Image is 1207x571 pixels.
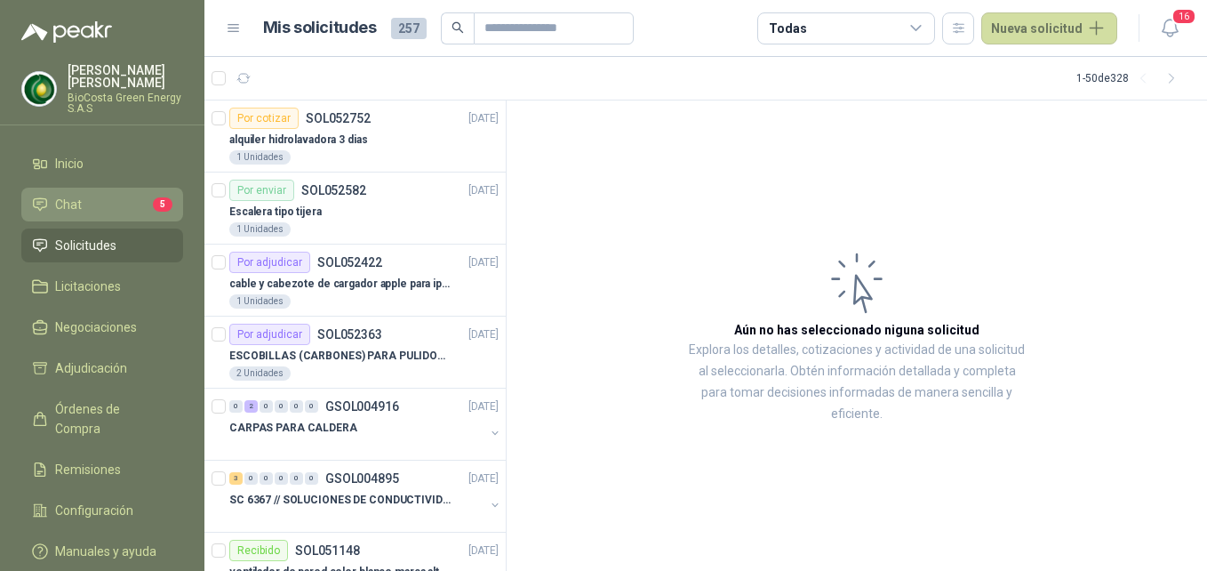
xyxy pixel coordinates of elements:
p: Explora los detalles, cotizaciones y actividad de una solicitud al seleccionarla. Obtén informaci... [684,340,1029,425]
a: 0 2 0 0 0 0 GSOL004916[DATE] CARPAS PARA CALDERA [229,396,502,453]
div: 1 Unidades [229,150,291,165]
div: 0 [305,400,318,413]
div: 2 [244,400,258,413]
p: [DATE] [468,254,499,271]
p: [DATE] [468,470,499,487]
a: Inicio [21,147,183,181]
button: 16 [1154,12,1186,44]
div: Por enviar [229,180,294,201]
span: Licitaciones [55,277,121,296]
h3: Aún no has seleccionado niguna solicitud [734,320,979,340]
div: 3 [229,472,243,485]
img: Logo peakr [21,21,112,43]
div: 2 Unidades [229,366,291,381]
p: Escalera tipo tijera [229,204,322,221]
div: 0 [290,472,303,485]
div: 0 [305,472,318,485]
span: Adjudicación [55,358,127,378]
div: 1 Unidades [229,294,291,309]
span: Chat [55,195,82,214]
div: 0 [275,400,288,413]
div: 0 [260,472,273,485]
a: Solicitudes [21,229,183,262]
div: Por cotizar [229,108,299,129]
img: Company Logo [22,72,56,106]
a: Por enviarSOL052582[DATE] Escalera tipo tijera1 Unidades [204,173,506,245]
a: Licitaciones [21,269,183,303]
p: SC 6367 // SOLUCIONES DE CONDUCTIVIDAD [229,492,451,509]
p: [DATE] [468,110,499,127]
a: Manuales y ayuda [21,535,183,568]
div: 0 [290,400,303,413]
span: Solicitudes [55,236,116,255]
span: 5 [153,197,172,212]
div: Por adjudicar [229,252,310,273]
span: Configuración [55,501,133,520]
span: Remisiones [55,460,121,479]
a: Negociaciones [21,310,183,344]
span: Negociaciones [55,318,137,337]
p: SOL052422 [317,256,382,269]
a: Adjudicación [21,351,183,385]
div: 0 [260,400,273,413]
div: 0 [244,472,258,485]
a: Por cotizarSOL052752[DATE] alquiler hidrolavadora 3 dias1 Unidades [204,101,506,173]
a: Remisiones [21,453,183,487]
a: Por adjudicarSOL052363[DATE] ESCOBILLAS (CARBONES) PARA PULIDORA DEWALT2 Unidades [204,317,506,389]
p: [DATE] [468,182,499,199]
span: Manuales y ayuda [55,542,156,561]
div: 1 - 50 de 328 [1076,64,1186,92]
p: SOL051148 [295,544,360,557]
p: SOL052582 [301,184,366,197]
p: [DATE] [468,543,499,559]
span: search [452,21,464,34]
div: 0 [275,472,288,485]
a: Configuración [21,494,183,527]
div: 0 [229,400,243,413]
p: GSOL004895 [325,472,399,485]
span: 257 [391,18,427,39]
button: Nueva solicitud [981,12,1117,44]
a: Chat5 [21,188,183,221]
a: 3 0 0 0 0 0 GSOL004895[DATE] SC 6367 // SOLUCIONES DE CONDUCTIVIDAD [229,468,502,525]
p: BioCosta Green Energy S.A.S [68,92,183,114]
div: Todas [769,19,806,38]
p: [DATE] [468,326,499,343]
h1: Mis solicitudes [263,15,377,41]
span: Inicio [55,154,84,173]
span: Órdenes de Compra [55,399,166,438]
a: Por adjudicarSOL052422[DATE] cable y cabezote de cargador apple para iphone1 Unidades [204,245,506,317]
p: SOL052752 [306,112,371,125]
a: Órdenes de Compra [21,392,183,446]
p: [PERSON_NAME] [PERSON_NAME] [68,64,183,89]
p: ESCOBILLAS (CARBONES) PARA PULIDORA DEWALT [229,348,451,365]
p: GSOL004916 [325,400,399,413]
div: Recibido [229,540,288,561]
div: 1 Unidades [229,222,291,237]
span: 16 [1171,8,1196,25]
p: cable y cabezote de cargador apple para iphone [229,276,451,293]
p: alquiler hidrolavadora 3 dias [229,132,368,149]
p: CARPAS PARA CALDERA [229,420,357,437]
div: Por adjudicar [229,324,310,345]
p: SOL052363 [317,328,382,341]
p: [DATE] [468,398,499,415]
